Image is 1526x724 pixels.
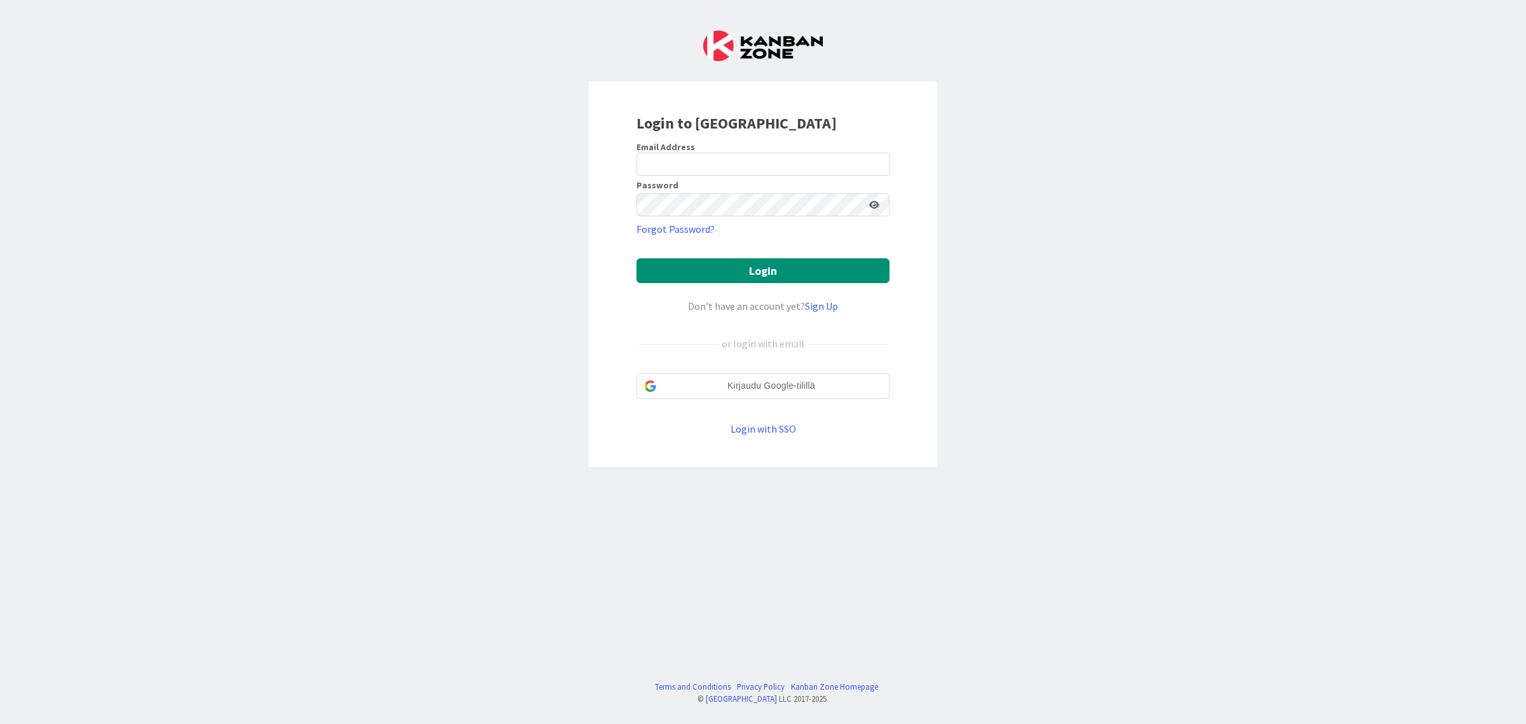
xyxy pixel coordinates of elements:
[731,422,796,435] a: Login with SSO
[718,336,808,351] div: or login with email
[636,298,890,314] div: Don’t have an account yet?
[703,31,823,61] img: Kanban Zone
[706,693,777,704] a: [GEOGRAPHIC_DATA]
[636,221,715,237] a: Forgot Password?
[791,681,878,693] a: Kanban Zone Homepage
[649,693,878,705] div: © LLC 2017- 2025 .
[636,373,890,399] div: Kirjaudu Google-tilillä
[805,300,838,312] a: Sign Up
[661,379,881,393] span: Kirjaudu Google-tilillä
[636,113,837,133] b: Login to [GEOGRAPHIC_DATA]
[737,681,785,693] a: Privacy Policy
[636,181,678,190] label: Password
[655,681,731,693] a: Terms and Conditions
[636,258,890,283] button: Login
[636,141,695,153] label: Email Address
